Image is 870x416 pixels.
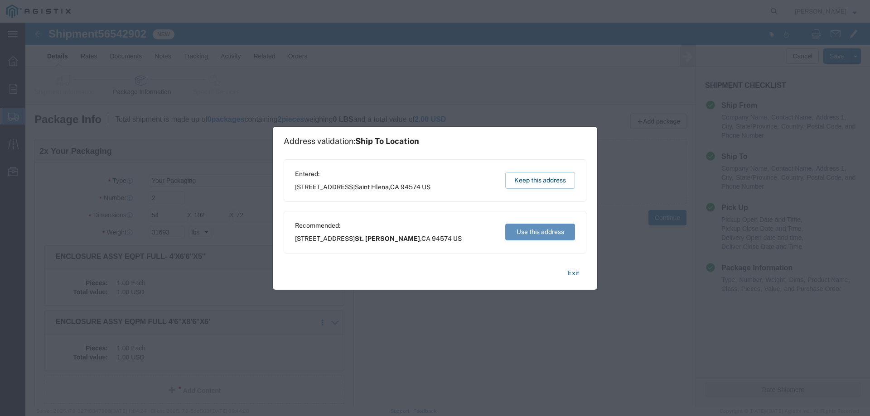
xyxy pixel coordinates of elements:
[390,183,399,191] span: CA
[355,235,420,242] span: St. [PERSON_NAME]
[561,265,586,281] button: Exit
[453,235,462,242] span: US
[422,183,430,191] span: US
[505,172,575,189] button: Keep this address
[284,136,419,146] h1: Address validation:
[355,183,389,191] span: Saint Hlena
[295,221,462,230] span: Recommended:
[355,136,419,146] span: Ship To Location
[432,235,452,242] span: 94574
[401,183,420,191] span: 94574
[421,235,430,242] span: CA
[295,234,462,244] span: [STREET_ADDRESS] ,
[295,169,430,179] span: Entered:
[505,224,575,240] button: Use this address
[295,182,430,192] span: [STREET_ADDRESS] ,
